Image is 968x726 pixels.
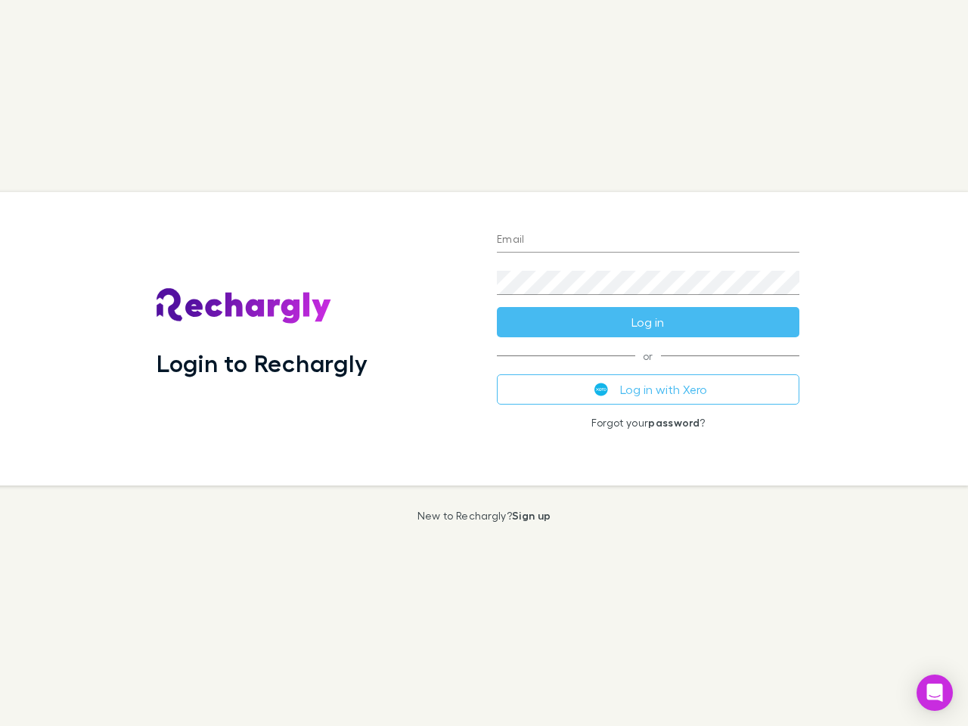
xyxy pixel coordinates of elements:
p: Forgot your ? [497,417,799,429]
h1: Login to Rechargly [157,349,368,377]
img: Xero's logo [594,383,608,396]
span: or [497,355,799,356]
div: Open Intercom Messenger [917,675,953,711]
p: New to Rechargly? [417,510,551,522]
button: Log in with Xero [497,374,799,405]
button: Log in [497,307,799,337]
a: Sign up [512,509,551,522]
a: password [648,416,700,429]
img: Rechargly's Logo [157,288,332,324]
